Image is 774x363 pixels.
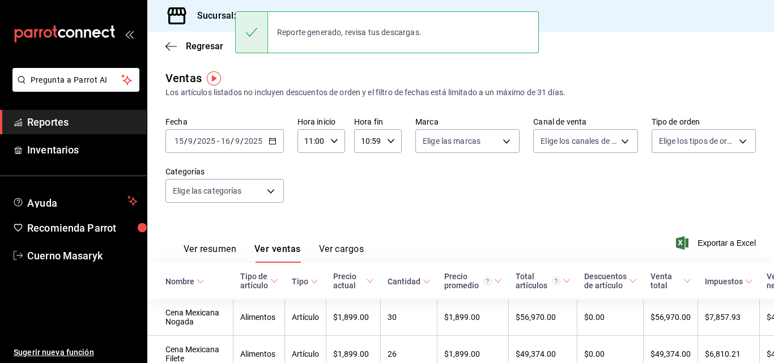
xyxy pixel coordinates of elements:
div: Ventas [165,70,202,87]
input: -- [188,136,193,146]
span: Total artículos [516,272,571,290]
span: Cuerno Masaryk [27,248,138,263]
button: Regresar [165,41,223,52]
span: / [231,136,234,146]
button: Ver resumen [184,244,236,263]
span: Reportes [27,114,138,130]
div: Los artículos listados no incluyen descuentos de orden y el filtro de fechas está limitado a un m... [165,87,756,99]
div: Precio actual [333,272,364,290]
svg: Precio promedio = Total artículos / cantidad [483,277,492,285]
span: / [193,136,197,146]
span: Elige las marcas [423,135,480,147]
div: Nombre [165,277,194,286]
div: Cantidad [388,277,420,286]
span: Nombre [165,277,205,286]
label: Hora fin [354,118,402,126]
span: Cantidad [388,277,431,286]
div: Total artículos [516,272,560,290]
td: Alimentos [233,299,285,336]
button: Exportar a Excel [678,236,756,250]
div: navigation tabs [184,244,364,263]
span: Elige los tipos de orden [659,135,735,147]
td: 30 [381,299,437,336]
td: $1,899.00 [326,299,381,336]
div: Tipo [292,277,308,286]
span: Inventarios [27,142,138,157]
svg: El total artículos considera cambios de precios en los artículos así como costos adicionales por ... [552,277,560,285]
button: Ver cargos [319,244,364,263]
span: Precio actual [333,272,374,290]
button: Ver ventas [254,244,301,263]
span: / [184,136,188,146]
span: Descuentos de artículo [584,272,637,290]
div: Reporte generado, revisa tus descargas. [268,20,431,45]
span: Tipo [292,277,318,286]
span: - [217,136,219,146]
input: -- [220,136,231,146]
div: Descuentos de artículo [584,272,627,290]
div: Tipo de artículo [240,272,268,290]
td: $56,970.00 [644,299,698,336]
div: Impuestos [705,277,743,286]
label: Categorías [165,168,284,176]
span: Venta total [650,272,691,290]
span: Ayuda [27,194,123,208]
span: Regresar [186,41,223,52]
input: -- [174,136,184,146]
input: ---- [197,136,216,146]
td: $56,970.00 [509,299,577,336]
label: Hora inicio [297,118,345,126]
span: Pregunta a Parrot AI [31,74,122,86]
input: -- [235,136,240,146]
td: $7,857.93 [698,299,760,336]
img: Tooltip marker [207,71,221,86]
span: Sugerir nueva función [14,347,138,358]
td: Cena Mexicana Nogada [147,299,233,336]
a: Pregunta a Parrot AI [8,82,139,94]
button: Pregunta a Parrot AI [12,68,139,92]
label: Fecha [165,118,284,126]
span: Elige los canales de venta [541,135,616,147]
td: $1,899.00 [437,299,509,336]
input: ---- [244,136,263,146]
span: Impuestos [705,277,753,286]
span: Elige las categorías [173,185,242,197]
span: Recomienda Parrot [27,220,138,236]
div: Venta total [650,272,681,290]
td: $0.00 [577,299,644,336]
div: Precio promedio [444,272,492,290]
label: Marca [415,118,520,126]
button: open_drawer_menu [125,29,134,39]
h3: Sucursal: Cuerno (Masaryk) [188,9,313,23]
span: Precio promedio [444,272,502,290]
span: / [240,136,244,146]
td: Artículo [285,299,326,336]
label: Canal de venta [533,118,637,126]
span: Tipo de artículo [240,272,278,290]
label: Tipo de orden [652,118,756,126]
